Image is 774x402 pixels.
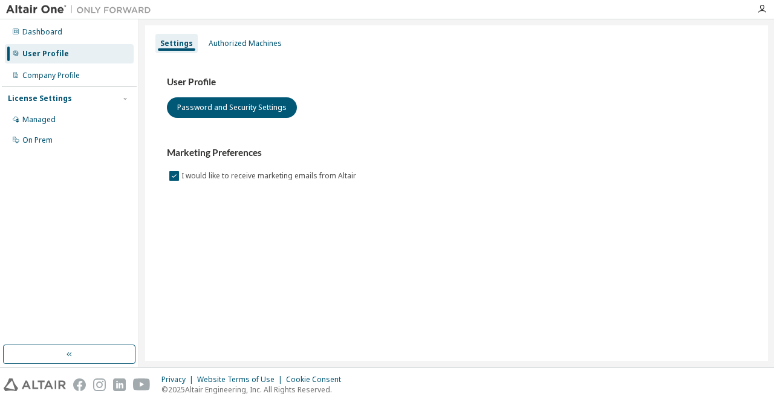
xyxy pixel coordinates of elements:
[73,378,86,391] img: facebook.svg
[167,76,746,88] h3: User Profile
[286,375,348,384] div: Cookie Consent
[4,378,66,391] img: altair_logo.svg
[161,375,197,384] div: Privacy
[133,378,151,391] img: youtube.svg
[167,147,746,159] h3: Marketing Preferences
[22,27,62,37] div: Dashboard
[181,169,359,183] label: I would like to receive marketing emails from Altair
[160,39,193,48] div: Settings
[22,49,69,59] div: User Profile
[167,97,297,118] button: Password and Security Settings
[209,39,282,48] div: Authorized Machines
[197,375,286,384] div: Website Terms of Use
[6,4,157,16] img: Altair One
[113,378,126,391] img: linkedin.svg
[161,384,348,395] p: © 2025 Altair Engineering, Inc. All Rights Reserved.
[22,115,56,125] div: Managed
[8,94,72,103] div: License Settings
[93,378,106,391] img: instagram.svg
[22,71,80,80] div: Company Profile
[22,135,53,145] div: On Prem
